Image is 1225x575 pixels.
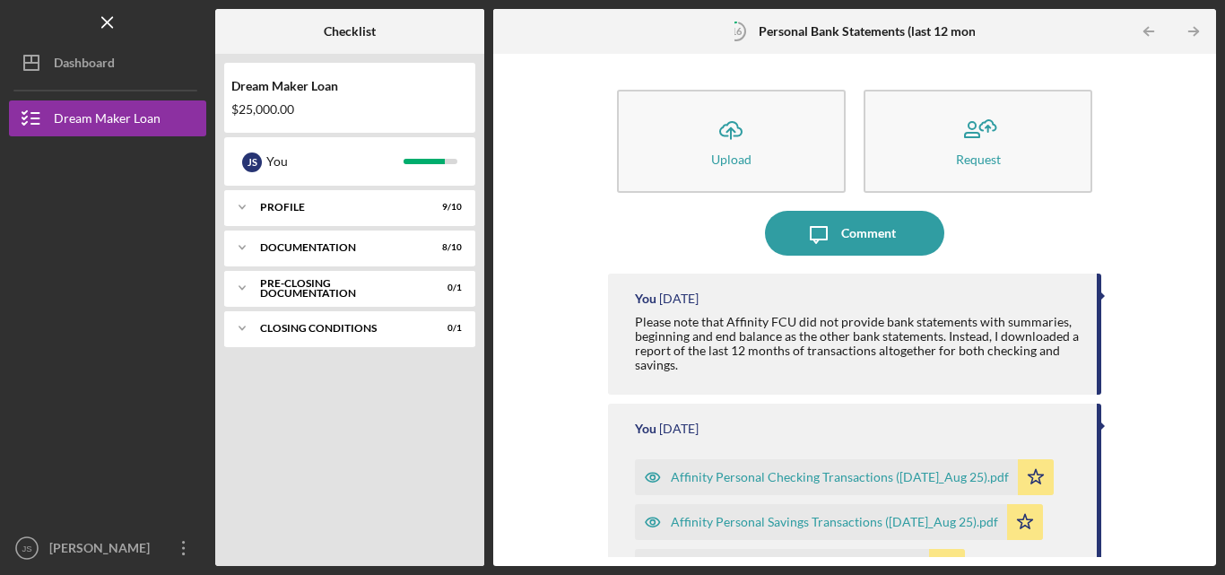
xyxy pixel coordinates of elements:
[671,515,998,529] div: Affinity Personal Savings Transactions ([DATE]_Aug 25).pdf
[659,422,699,436] time: 2025-09-18 20:17
[956,152,1001,166] div: Request
[617,90,846,193] button: Upload
[260,242,417,253] div: Documentation
[22,544,31,553] text: JS
[730,25,742,37] tspan: 16
[9,530,206,566] button: JS[PERSON_NAME]
[430,202,462,213] div: 9 / 10
[659,292,699,306] time: 2025-09-18 20:18
[671,470,1009,484] div: Affinity Personal Checking Transactions ([DATE]_Aug 25).pdf
[635,504,1043,540] button: Affinity Personal Savings Transactions ([DATE]_Aug 25).pdf
[841,211,896,256] div: Comment
[635,459,1054,495] button: Affinity Personal Checking Transactions ([DATE]_Aug 25).pdf
[260,278,417,299] div: Pre-Closing Documentation
[430,323,462,334] div: 0 / 1
[231,102,468,117] div: $25,000.00
[635,292,656,306] div: You
[430,242,462,253] div: 8 / 10
[231,79,468,93] div: Dream Maker Loan
[864,90,1092,193] button: Request
[54,100,161,141] div: Dream Maker Loan
[54,45,115,85] div: Dashboard
[45,530,161,571] div: [PERSON_NAME]
[635,315,1079,372] div: Please note that Affinity FCU did not provide bank statements with summaries, beginning and end b...
[765,211,944,256] button: Comment
[260,323,417,334] div: Closing Conditions
[9,45,206,81] button: Dashboard
[324,24,376,39] b: Checklist
[430,283,462,293] div: 0 / 1
[759,24,996,39] b: Personal Bank Statements (last 12 months)
[266,146,404,177] div: You
[9,100,206,136] button: Dream Maker Loan
[260,202,417,213] div: Profile
[635,422,656,436] div: You
[711,152,752,166] div: Upload
[242,152,262,172] div: J S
